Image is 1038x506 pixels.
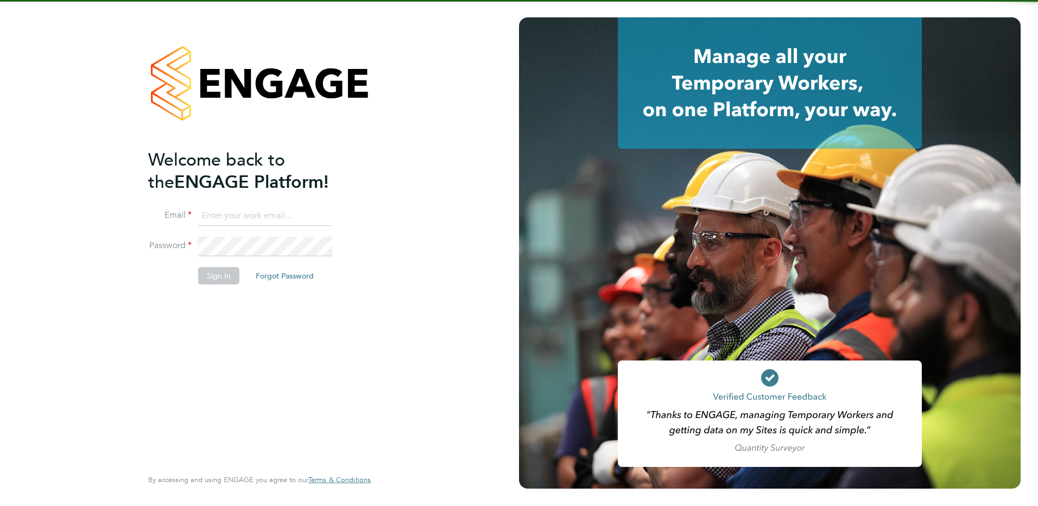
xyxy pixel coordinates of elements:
[198,206,332,226] input: Enter your work email...
[148,149,285,193] span: Welcome back to the
[247,267,322,284] button: Forgot Password
[148,210,192,221] label: Email
[308,476,371,484] a: Terms & Conditions
[148,149,360,193] h2: ENGAGE Platform!
[148,240,192,251] label: Password
[198,267,239,284] button: Sign In
[148,475,371,484] span: By accessing and using ENGAGE you agree to our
